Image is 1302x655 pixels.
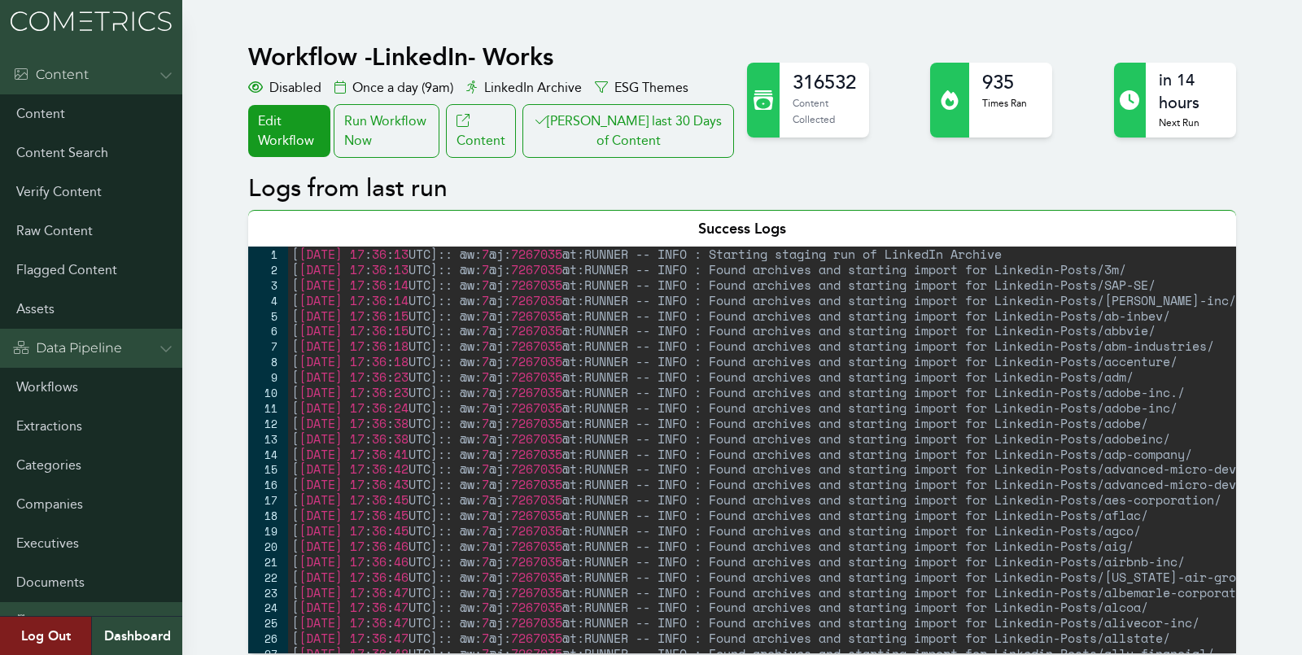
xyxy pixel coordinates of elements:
p: Content Collected [793,95,856,127]
div: 12 [248,416,288,431]
div: 4 [248,293,288,308]
div: 7 [248,338,288,354]
div: 18 [248,508,288,523]
h2: Logs from last run [248,174,1235,203]
div: Success Logs [248,210,1235,247]
div: ESG Themes [595,78,688,98]
p: Next Run [1159,115,1222,131]
div: 13 [248,431,288,447]
div: 21 [248,554,288,570]
a: Content [446,104,516,158]
div: 11 [248,400,288,416]
div: Content [13,65,89,85]
div: 1 [248,247,288,262]
div: 10 [248,385,288,400]
h2: 316532 [793,69,856,95]
button: [PERSON_NAME] last 30 Days of Content [522,104,734,158]
div: 9 [248,369,288,385]
div: Data Pipeline [13,338,122,358]
div: Admin [13,612,80,631]
div: 17 [248,492,288,508]
div: LinkedIn Archive [466,78,582,98]
div: 3 [248,277,288,293]
div: 20 [248,539,288,554]
h2: 935 [982,69,1027,95]
div: 26 [248,631,288,646]
div: 6 [248,323,288,338]
div: 16 [248,477,288,492]
div: Run Workflow Now [334,104,439,158]
div: 19 [248,523,288,539]
div: Disabled [248,78,321,98]
a: Edit Workflow [248,105,330,157]
div: 5 [248,308,288,324]
div: 22 [248,570,288,585]
div: 2 [248,262,288,277]
a: Dashboard [91,617,182,655]
div: 15 [248,461,288,477]
div: 25 [248,615,288,631]
div: 14 [248,447,288,462]
div: 23 [248,585,288,600]
p: Times Ran [982,95,1027,111]
div: 24 [248,600,288,615]
div: Once a day (9am) [334,78,453,98]
h1: Workflow - LinkedIn- Works [248,42,737,72]
h2: in 14 hours [1159,69,1222,115]
div: 8 [248,354,288,369]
